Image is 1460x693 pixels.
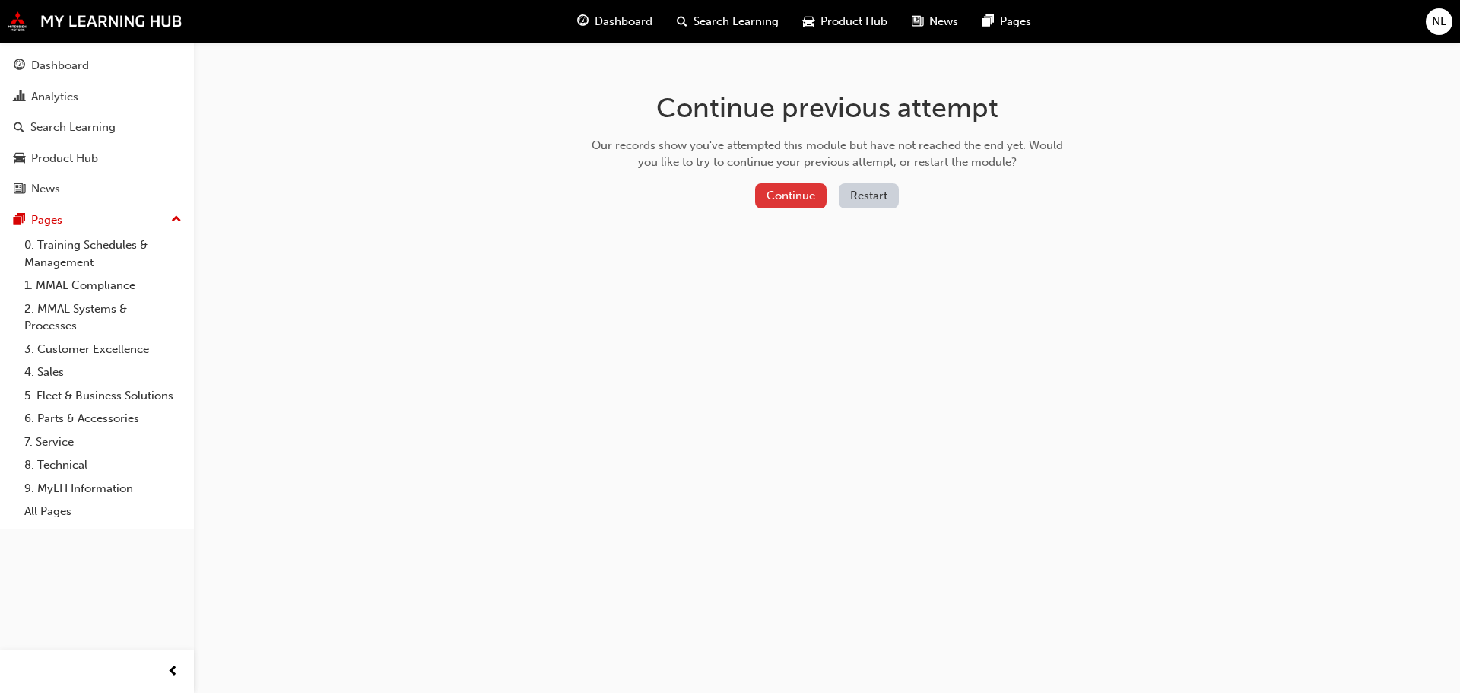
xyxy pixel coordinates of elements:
[171,210,182,230] span: up-icon
[1000,13,1031,30] span: Pages
[6,206,188,234] button: Pages
[18,274,188,297] a: 1. MMAL Compliance
[31,180,60,198] div: News
[693,13,779,30] span: Search Learning
[30,119,116,136] div: Search Learning
[18,500,188,523] a: All Pages
[18,234,188,274] a: 0. Training Schedules & Management
[18,477,188,501] a: 9. MyLH Information
[803,12,814,31] span: car-icon
[18,407,188,431] a: 6. Parts & Accessories
[14,152,25,166] span: car-icon
[6,113,188,141] a: Search Learning
[595,13,652,30] span: Dashboard
[970,6,1043,37] a: pages-iconPages
[791,6,900,37] a: car-iconProduct Hub
[18,431,188,454] a: 7. Service
[14,183,25,196] span: news-icon
[820,13,887,30] span: Product Hub
[565,6,665,37] a: guage-iconDashboard
[18,453,188,477] a: 8. Technical
[31,88,78,106] div: Analytics
[6,52,188,80] a: Dashboard
[6,145,188,173] a: Product Hub
[6,49,188,206] button: DashboardAnalyticsSearch LearningProduct HubNews
[8,11,182,31] img: mmal
[900,6,970,37] a: news-iconNews
[31,57,89,75] div: Dashboard
[755,183,827,208] button: Continue
[6,175,188,203] a: News
[14,121,24,135] span: search-icon
[18,297,188,338] a: 2. MMAL Systems & Processes
[665,6,791,37] a: search-iconSearch Learning
[586,137,1068,171] div: Our records show you've attempted this module but have not reached the end yet. Would you like to...
[929,13,958,30] span: News
[577,12,589,31] span: guage-icon
[677,12,687,31] span: search-icon
[31,211,62,229] div: Pages
[586,91,1068,125] h1: Continue previous attempt
[982,12,994,31] span: pages-icon
[839,183,899,208] button: Restart
[912,12,923,31] span: news-icon
[14,91,25,104] span: chart-icon
[14,59,25,73] span: guage-icon
[1432,13,1446,30] span: NL
[18,338,188,361] a: 3. Customer Excellence
[1426,8,1452,35] button: NL
[18,361,188,384] a: 4. Sales
[6,83,188,111] a: Analytics
[31,150,98,167] div: Product Hub
[18,384,188,408] a: 5. Fleet & Business Solutions
[167,663,179,682] span: prev-icon
[14,214,25,227] span: pages-icon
